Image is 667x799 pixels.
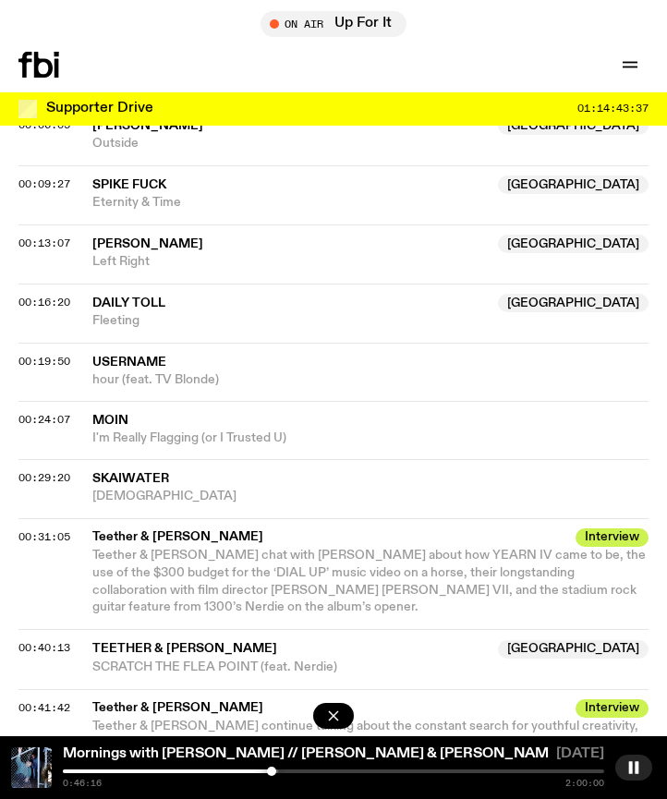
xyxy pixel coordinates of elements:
h3: Supporter Drive [46,102,153,115]
button: 00:06:05 [18,120,70,130]
span: hour (feat. TV Blonde) [92,371,649,389]
button: On AirUp For It [261,11,406,37]
span: 00:40:13 [18,640,70,655]
span: 00:09:27 [18,176,70,191]
span: Teether & [PERSON_NAME] [92,699,564,717]
button: 00:40:13 [18,643,70,653]
span: [GEOGRAPHIC_DATA] [498,116,649,135]
span: [GEOGRAPHIC_DATA] [498,640,649,659]
span: username [92,356,166,369]
span: 00:29:20 [18,470,70,485]
span: Teether & [PERSON_NAME] chat with [PERSON_NAME] about how YEARN IV came to be, the use of the $30... [92,549,646,614]
button: 00:41:42 [18,703,70,713]
span: [GEOGRAPHIC_DATA] [498,294,649,312]
button: 00:09:27 [18,179,70,189]
button: 00:24:07 [18,415,70,425]
span: Fleeting [92,312,649,330]
span: Interview [576,699,649,718]
span: Teether & [PERSON_NAME] [92,642,277,655]
img: Teether ad Kuya Neil behind a chain-link fence. Kuya Neil is superimposed over the image in white... [11,747,52,788]
span: 00:13:07 [18,236,70,250]
span: Daily Toll [92,297,165,309]
span: Eternity & Time [92,194,649,212]
button: 00:31:05 [18,532,70,542]
button: 00:16:20 [18,297,70,308]
span: Interview [576,528,649,547]
span: 00:19:50 [18,354,70,369]
span: 00:31:05 [18,529,70,544]
span: skaiwater [92,472,169,485]
span: [DEMOGRAPHIC_DATA] [92,488,649,505]
span: 00:24:07 [18,412,70,427]
span: [PERSON_NAME] [92,237,203,250]
span: Spike Fuck [92,178,166,191]
span: Outside [92,135,649,152]
span: 2:00:00 [565,779,604,788]
span: SCRATCH THE FLEA POINT (feat. Nerdie) [92,659,649,676]
span: 00:16:20 [18,295,70,309]
button: 00:19:50 [18,357,70,367]
span: I'm Really Flagging (or I Trusted U) [92,430,649,447]
span: 01:14:43:37 [577,103,649,114]
span: [PERSON_NAME] [92,119,203,132]
a: Mornings with [PERSON_NAME] // [PERSON_NAME] & [PERSON_NAME] Interview [63,746,629,761]
button: 00:29:20 [18,473,70,483]
span: Left Right [92,253,649,271]
span: [GEOGRAPHIC_DATA] [498,176,649,194]
span: [DATE] [556,747,604,766]
span: 00:41:42 [18,700,70,715]
span: 0:46:16 [63,779,102,788]
button: 00:13:07 [18,238,70,248]
span: Teether & [PERSON_NAME] [92,528,564,546]
span: [GEOGRAPHIC_DATA] [498,235,649,253]
span: Moin [92,414,128,427]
